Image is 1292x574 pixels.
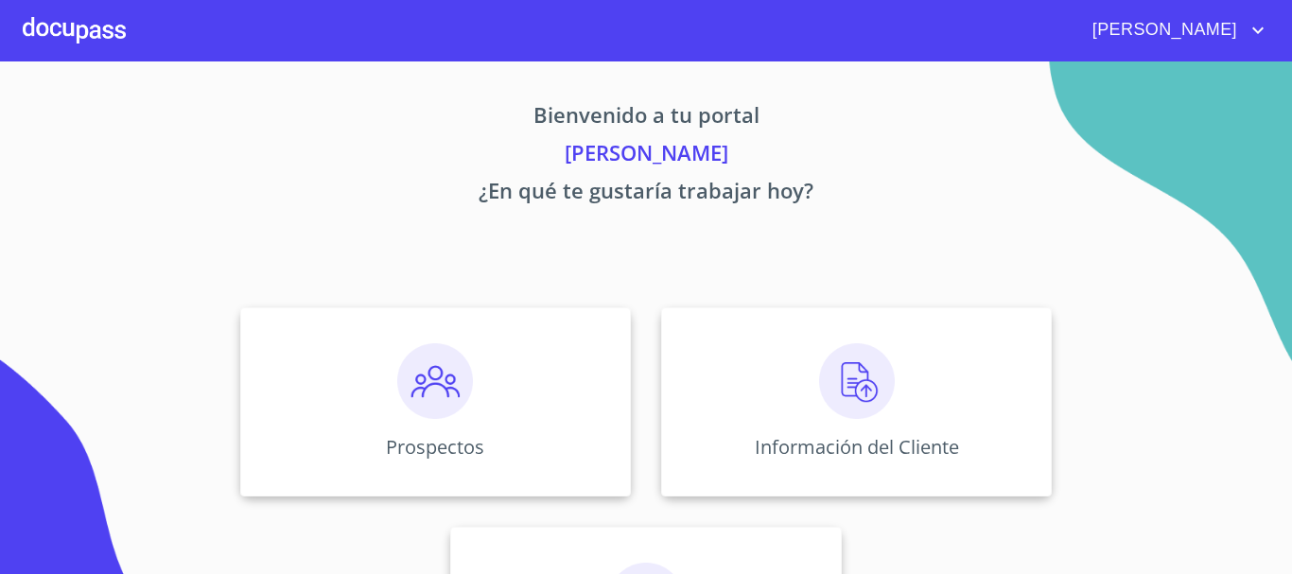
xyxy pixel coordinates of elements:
p: Prospectos [386,434,484,460]
p: Información del Cliente [755,434,959,460]
button: account of current user [1078,15,1269,45]
p: ¿En qué te gustaría trabajar hoy? [63,175,1229,213]
span: [PERSON_NAME] [1078,15,1247,45]
img: carga.png [819,343,895,419]
p: [PERSON_NAME] [63,137,1229,175]
img: prospectos.png [397,343,473,419]
p: Bienvenido a tu portal [63,99,1229,137]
